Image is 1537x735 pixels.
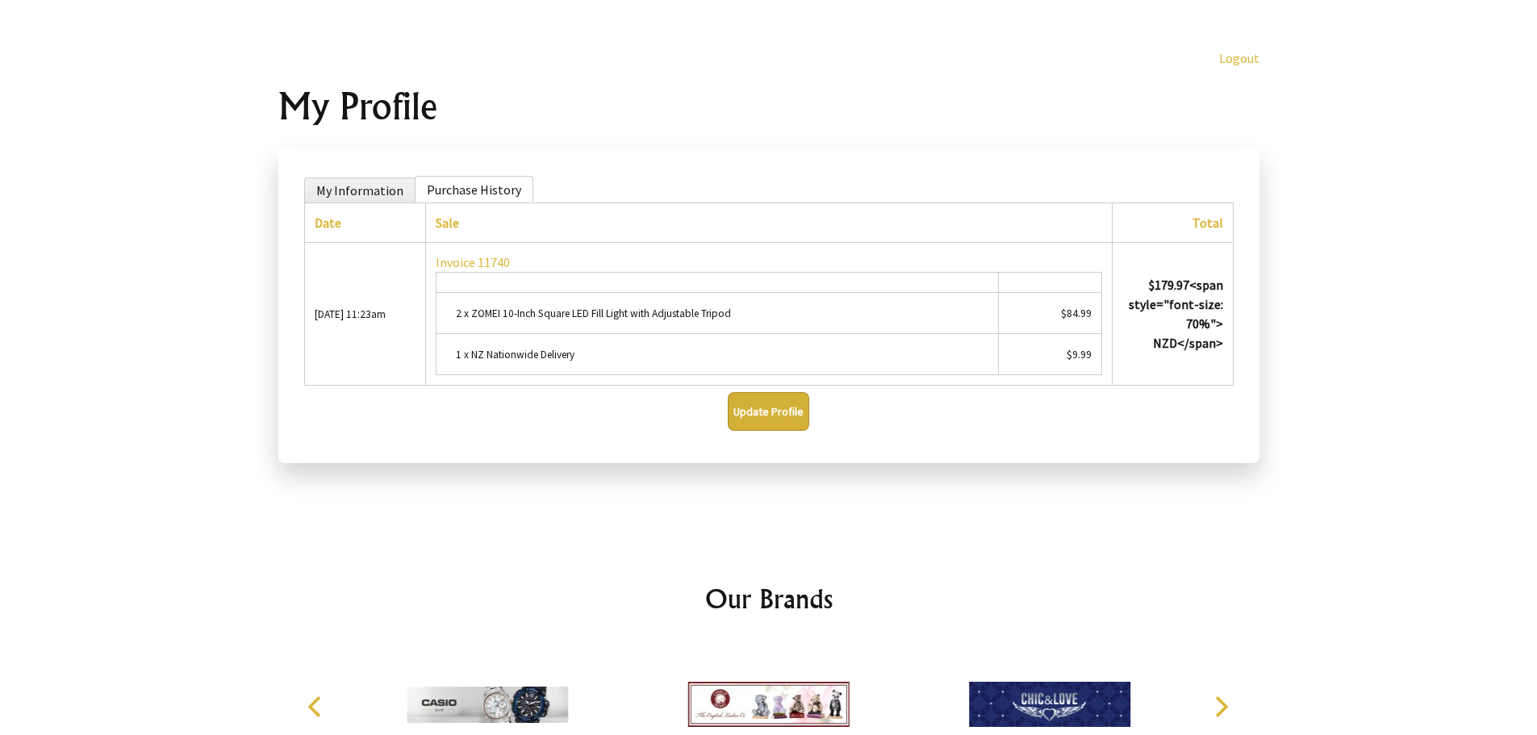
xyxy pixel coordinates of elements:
h2: Our Brands [291,579,1247,618]
small: $84.99 [1061,307,1092,320]
button: Update Profile [728,392,809,431]
a: Date [315,215,341,231]
small: [DATE] 11:23am [315,307,386,321]
small: $9.99 [1067,348,1092,361]
a: Total [1192,215,1223,231]
li: My Information [304,177,416,203]
a: Invoice 11740 [436,254,510,270]
button: Next [1203,689,1238,725]
a: Logout [1219,50,1259,66]
small: 1 x NZ Nationwide Delivery [456,348,574,361]
a: Sale [436,215,459,231]
li: Purchase History [415,176,533,202]
small: 2 x ZOMEI 10-Inch Square LED Fill Light with Adjustable Tripod [456,307,731,320]
h1: My Profile [278,87,1259,126]
button: Previous [299,689,335,725]
strong: $179.97<span style="font-size: 70%"> NZD</span> [1129,277,1223,351]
